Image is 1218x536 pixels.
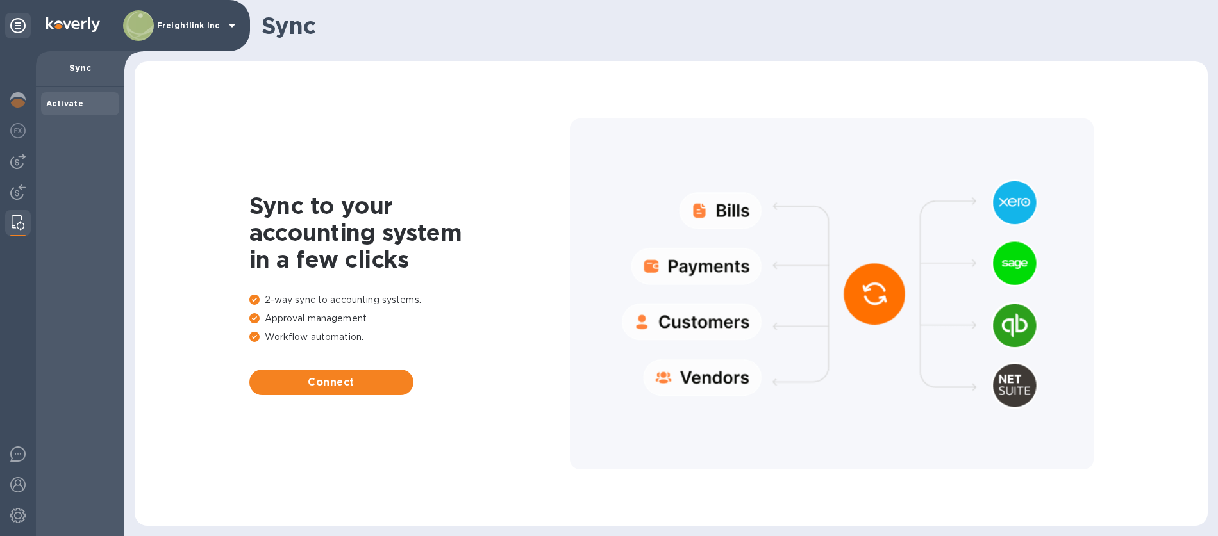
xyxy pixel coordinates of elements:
[260,375,403,390] span: Connect
[46,61,114,74] p: Sync
[157,21,221,30] p: Freightlink Inc
[10,123,26,138] img: Foreign exchange
[262,12,1197,39] h1: Sync
[249,330,570,344] p: Workflow automation.
[249,370,413,395] button: Connect
[249,293,570,307] p: 2-way sync to accounting systems.
[46,99,83,108] b: Activate
[46,17,100,32] img: Logo
[249,192,570,273] h1: Sync to your accounting system in a few clicks
[249,312,570,325] p: Approval management.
